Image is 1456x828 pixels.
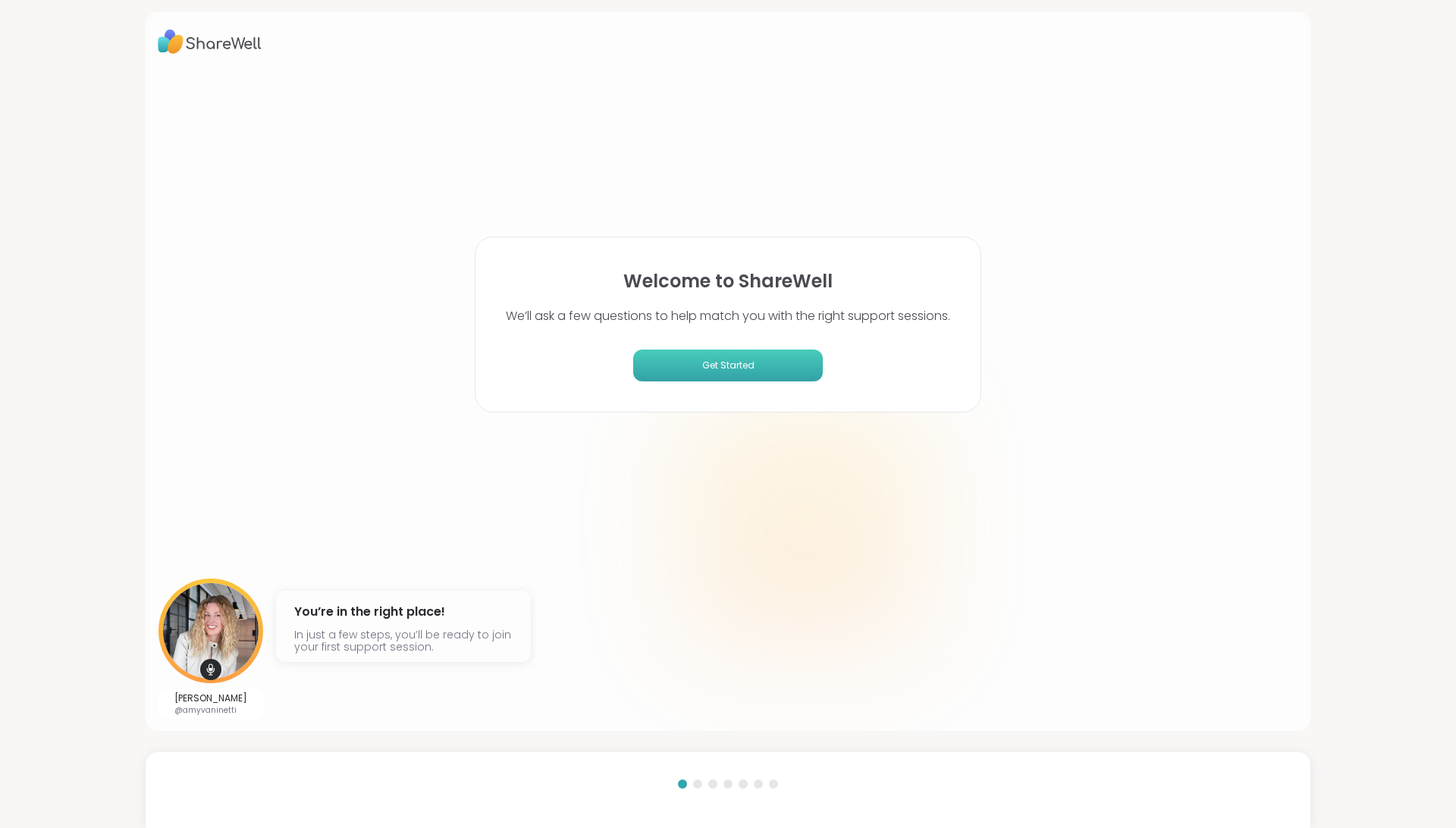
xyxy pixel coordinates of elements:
p: In just a few steps, you’ll be ready to join your first support session. [294,629,513,653]
button: Get Started [633,350,823,381]
img: User image [158,579,263,683]
h4: You’re in the right place! [294,600,513,624]
span: Get Started [639,359,817,372]
p: @amyvaninetti [174,704,247,716]
img: mic icon [200,659,221,680]
img: ShareWell Logo [158,24,262,59]
p: [PERSON_NAME] [174,692,247,704]
h1: Welcome to ShareWell [623,268,833,295]
p: We’ll ask a few questions to help match you with the right support sessions. [506,307,950,325]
